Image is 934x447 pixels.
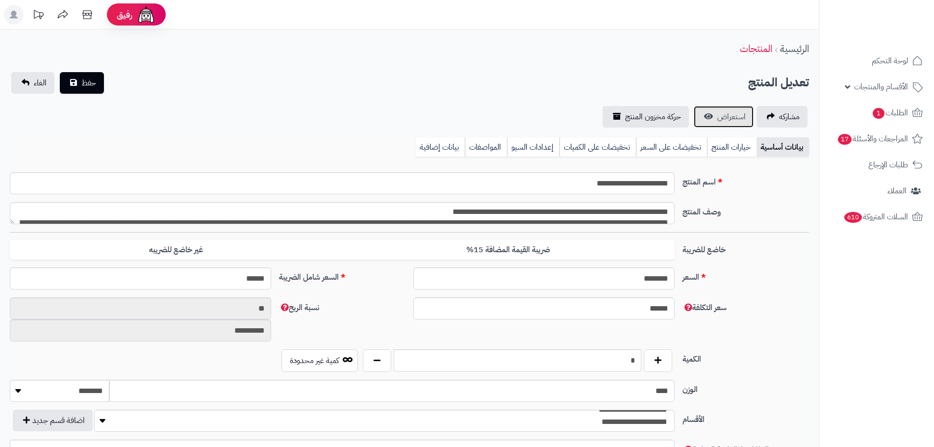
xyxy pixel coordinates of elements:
[136,5,156,25] img: ai-face.png
[838,134,852,145] span: 17
[10,240,342,260] label: غير خاضع للضريبه
[825,127,928,151] a: المراجعات والأسئلة17
[11,72,54,94] a: الغاء
[843,210,908,224] span: السلات المتروكة
[887,184,907,198] span: العملاء
[34,77,47,89] span: الغاء
[13,410,93,431] button: اضافة قسم جديد
[465,137,507,157] a: المواصفات
[873,108,884,119] span: 1
[507,137,559,157] a: إعدادات السيو
[779,111,800,123] span: مشاركه
[117,9,132,21] span: رفيق
[679,380,813,395] label: الوزن
[854,80,908,94] span: الأقسام والمنتجات
[757,106,808,128] a: مشاركه
[279,302,319,314] span: لن يظهر للعميل النهائي ويستخدم في تقارير الأرباح
[825,205,928,229] a: السلات المتروكة610
[679,240,813,256] label: خاضع للضريبة
[872,106,908,120] span: الطلبات
[679,172,813,188] label: اسم المنتج
[825,153,928,177] a: طلبات الإرجاع
[603,106,689,128] a: حركة مخزون المنتج
[636,137,707,157] a: تخفيضات على السعر
[780,41,809,56] a: الرئيسية
[844,212,862,223] span: 610
[416,137,465,157] a: بيانات إضافية
[342,240,675,260] label: ضريبة القيمة المضافة 15%
[748,73,809,93] h2: تعديل المنتج
[837,132,908,146] span: المراجعات والأسئلة
[26,5,50,27] a: تحديثات المنصة
[694,106,754,128] a: استعراض
[707,137,757,157] a: خيارات المنتج
[872,54,908,68] span: لوحة التحكم
[60,72,104,94] button: حفظ
[740,41,772,56] a: المنتجات
[679,267,813,283] label: السعر
[559,137,636,157] a: تخفيضات على الكميات
[679,410,813,425] label: الأقسام
[825,49,928,73] a: لوحة التحكم
[275,267,409,283] label: السعر شامل الضريبة
[81,77,96,89] span: حفظ
[757,137,809,157] a: بيانات أساسية
[682,302,727,314] span: لن يظهر للعميل النهائي ويستخدم في تقارير الأرباح
[679,349,813,365] label: الكمية
[825,101,928,125] a: الطلبات1
[868,158,908,172] span: طلبات الإرجاع
[717,111,746,123] span: استعراض
[825,179,928,203] a: العملاء
[679,202,813,218] label: وصف المنتج
[625,111,681,123] span: حركة مخزون المنتج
